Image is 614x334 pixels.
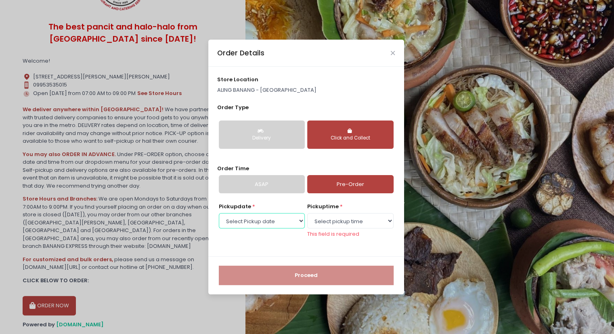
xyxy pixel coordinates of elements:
[219,120,305,149] button: Delivery
[224,135,299,142] div: Delivery
[217,86,395,94] p: ALING BANANG - [GEOGRAPHIC_DATA]
[217,165,249,172] span: Order Time
[217,104,249,111] span: Order Type
[217,48,264,58] div: Order Details
[219,266,394,285] button: Proceed
[307,203,339,210] span: pickup time
[217,76,258,83] span: store location
[307,120,393,149] button: Click and Collect
[313,135,388,142] div: Click and Collect
[219,203,251,210] span: Pickup date
[391,51,395,55] button: Close
[307,230,393,238] div: This field is required
[219,175,305,194] a: ASAP
[307,175,393,194] a: Pre-Order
